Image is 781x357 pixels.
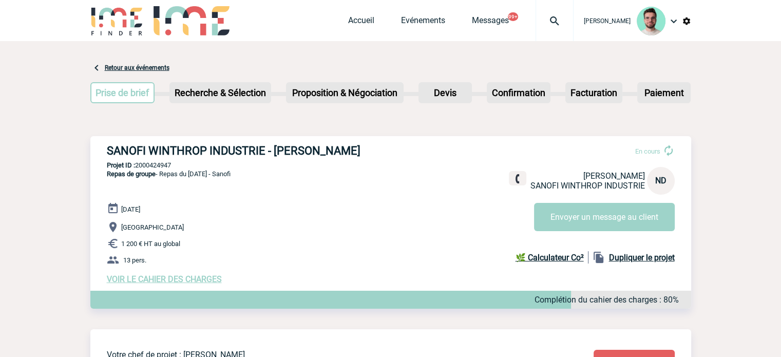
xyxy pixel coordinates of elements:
[170,83,270,102] p: Recherche & Sélection
[107,170,231,178] span: - Repas du [DATE] - Sanofi
[637,7,665,35] img: 121547-2.png
[107,144,415,157] h3: SANOFI WINTHROP INDUSTRIE - [PERSON_NAME]
[566,83,621,102] p: Facturation
[107,274,222,284] a: VOIR LE CAHIER DES CHARGES
[513,174,522,183] img: fixe.png
[534,203,675,231] button: Envoyer un message au client
[638,83,690,102] p: Paiement
[348,15,374,30] a: Accueil
[121,205,140,213] span: [DATE]
[593,251,605,264] img: file_copy-black-24dp.png
[516,251,588,264] a: 🌿 Calculateur Co²
[635,147,660,155] span: En cours
[516,253,584,262] b: 🌿 Calculateur Co²
[655,176,666,185] span: ND
[121,240,180,248] span: 1 200 € HT au global
[91,83,154,102] p: Prise de brief
[90,6,144,35] img: IME-Finder
[107,170,156,178] span: Repas de groupe
[90,161,691,169] p: 2000424947
[107,161,135,169] b: Projet ID :
[123,256,146,264] span: 13 pers.
[530,181,645,191] span: SANOFI WINTHROP INDUSTRIE
[287,83,403,102] p: Proposition & Négociation
[488,83,549,102] p: Confirmation
[420,83,471,102] p: Devis
[508,12,518,21] button: 99+
[609,253,675,262] b: Dupliquer le projet
[583,171,645,181] span: [PERSON_NAME]
[105,64,169,71] a: Retour aux événements
[472,15,509,30] a: Messages
[584,17,631,25] span: [PERSON_NAME]
[401,15,445,30] a: Evénements
[121,223,184,231] span: [GEOGRAPHIC_DATA]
